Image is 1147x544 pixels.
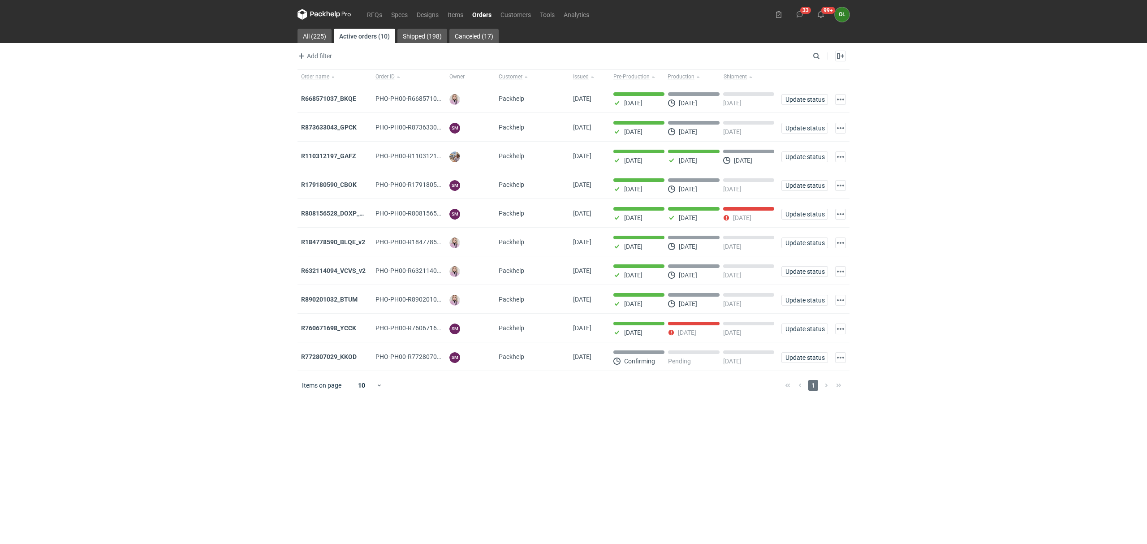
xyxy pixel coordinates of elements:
[835,123,846,134] button: Actions
[835,266,846,277] button: Actions
[624,214,642,221] p: [DATE]
[624,186,642,193] p: [DATE]
[301,152,356,160] a: R110312197_GAFZ
[624,157,642,164] p: [DATE]
[785,354,824,361] span: Update status
[723,243,742,250] p: [DATE]
[301,353,357,360] a: R772807029_KKOD
[785,240,824,246] span: Update status
[298,29,332,43] a: All (225)
[679,300,697,307] p: [DATE]
[835,94,846,105] button: Actions
[573,181,591,188] span: 22/09/2025
[375,324,462,332] span: PHO-PH00-R760671698_YCCK
[347,379,376,392] div: 10
[573,210,591,217] span: 19/09/2025
[723,99,742,107] p: [DATE]
[785,326,824,332] span: Update status
[781,180,828,191] button: Update status
[679,272,697,279] p: [DATE]
[468,9,496,20] a: Orders
[613,73,650,80] span: Pre-Production
[781,237,828,248] button: Update status
[375,238,473,246] span: PHO-PH00-R184778590_BLQE_V2
[785,268,824,275] span: Update status
[835,324,846,334] button: Actions
[679,214,697,221] p: [DATE]
[301,124,357,131] a: R873633043_GPCK
[302,381,341,390] span: Items on page
[814,7,828,22] button: 99+
[375,152,462,160] span: PHO-PH00-R110312197_GAFZ
[499,296,524,303] span: Packhelp
[301,238,365,246] a: R184778590_BLQE_v2
[573,353,591,360] span: 27/05/2024
[610,69,666,84] button: Pre-Production
[785,154,824,160] span: Update status
[569,69,610,84] button: Issued
[375,181,463,188] span: PHO-PH00-R179180590_CBOK
[499,210,524,217] span: Packhelp
[733,214,751,221] p: [DATE]
[808,380,818,391] span: 1
[785,125,824,131] span: Update status
[781,266,828,277] button: Update status
[573,124,591,131] span: 25/09/2025
[397,29,447,43] a: Shipped (198)
[835,151,846,162] button: Actions
[785,96,824,103] span: Update status
[781,94,828,105] button: Update status
[375,95,463,102] span: PHO-PH00-R668571037_BKQE
[624,243,642,250] p: [DATE]
[301,95,356,102] a: R668571037_BKQE
[449,94,460,105] img: Klaudia Wiśniewska
[785,182,824,189] span: Update status
[624,99,642,107] p: [DATE]
[499,238,524,246] span: Packhelp
[781,324,828,334] button: Update status
[499,124,524,131] span: Packhelp
[372,69,446,84] button: Order ID
[835,352,846,363] button: Actions
[679,157,697,164] p: [DATE]
[301,73,329,80] span: Order name
[573,238,591,246] span: 18/09/2025
[573,324,591,332] span: 05/09/2025
[624,300,642,307] p: [DATE]
[679,243,697,250] p: [DATE]
[573,152,591,160] span: 23/09/2025
[793,7,807,22] button: 33
[298,69,372,84] button: Order name
[449,123,460,134] figcaption: SM
[449,151,460,162] img: Michał Palasek
[811,51,840,61] input: Search
[499,267,524,274] span: Packhelp
[449,209,460,220] figcaption: SM
[785,297,824,303] span: Update status
[449,29,499,43] a: Canceled (17)
[573,95,591,102] span: 02/10/2025
[412,9,443,20] a: Designs
[573,267,591,274] span: 18/09/2025
[301,267,366,274] a: R632114094_VCVS_v2
[624,272,642,279] p: [DATE]
[499,181,524,188] span: Packhelp
[785,211,824,217] span: Update status
[495,69,569,84] button: Customer
[298,9,351,20] svg: Packhelp Pro
[301,324,356,332] a: R760671698_YCCK
[679,186,697,193] p: [DATE]
[781,295,828,306] button: Update status
[443,9,468,20] a: Items
[499,152,524,160] span: Packhelp
[301,181,357,188] a: R179180590_CBOK
[678,329,696,336] p: [DATE]
[835,209,846,220] button: Actions
[835,7,849,22] div: Olga Łopatowicz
